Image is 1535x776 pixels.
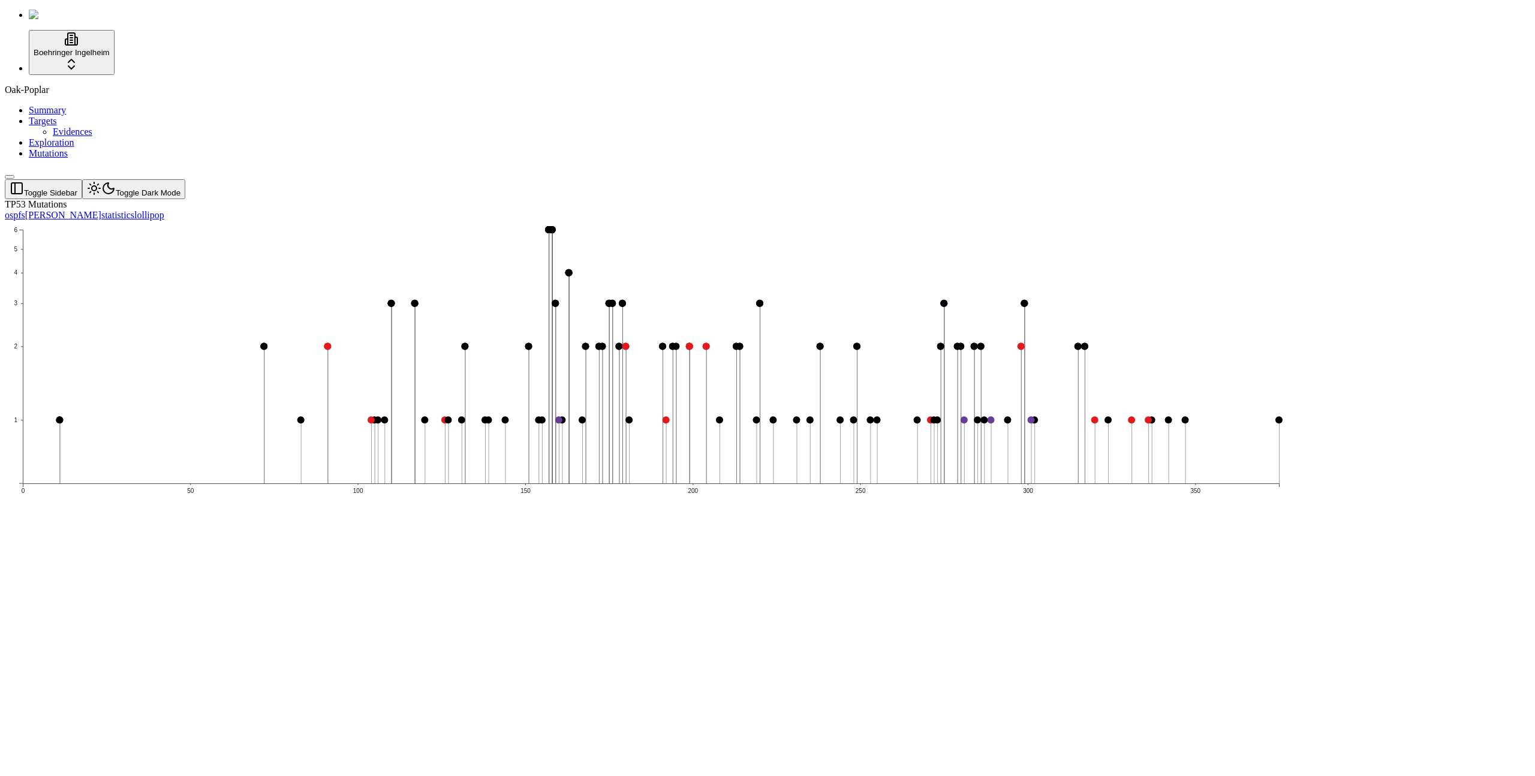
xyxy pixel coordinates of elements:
[5,85,1530,95] div: Oak-Poplar
[29,10,75,20] img: Numenos
[1191,488,1202,494] text: 350
[29,137,74,148] a: Exploration
[353,488,363,494] text: 100
[5,210,13,220] span: os
[1024,488,1034,494] text: 300
[29,148,68,158] a: Mutations
[29,105,66,115] a: Summary
[53,127,92,137] a: Evidences
[25,210,101,220] span: [PERSON_NAME]
[521,488,531,494] text: 150
[14,270,17,276] text: 4
[13,210,25,220] span: pfs
[34,48,110,57] span: Boehringer Ingelheim
[14,417,17,423] text: 1
[856,488,866,494] text: 250
[24,188,77,197] span: Toggle Sidebar
[116,188,180,197] span: Toggle Dark Mode
[101,210,134,220] span: statistics
[29,30,115,75] button: Boehringer Ingelheim
[14,300,17,307] text: 3
[688,488,699,494] text: 200
[29,116,57,126] a: Targets
[14,246,17,252] text: 5
[134,210,164,220] span: lollipop
[22,488,25,494] text: 0
[187,488,194,494] text: 50
[14,343,17,350] text: 2
[14,227,17,233] text: 6
[5,199,1415,210] div: TP53 Mutations
[82,179,185,199] button: Toggle Dark Mode
[5,179,82,199] button: Toggle Sidebar
[5,175,14,179] button: Toggle Sidebar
